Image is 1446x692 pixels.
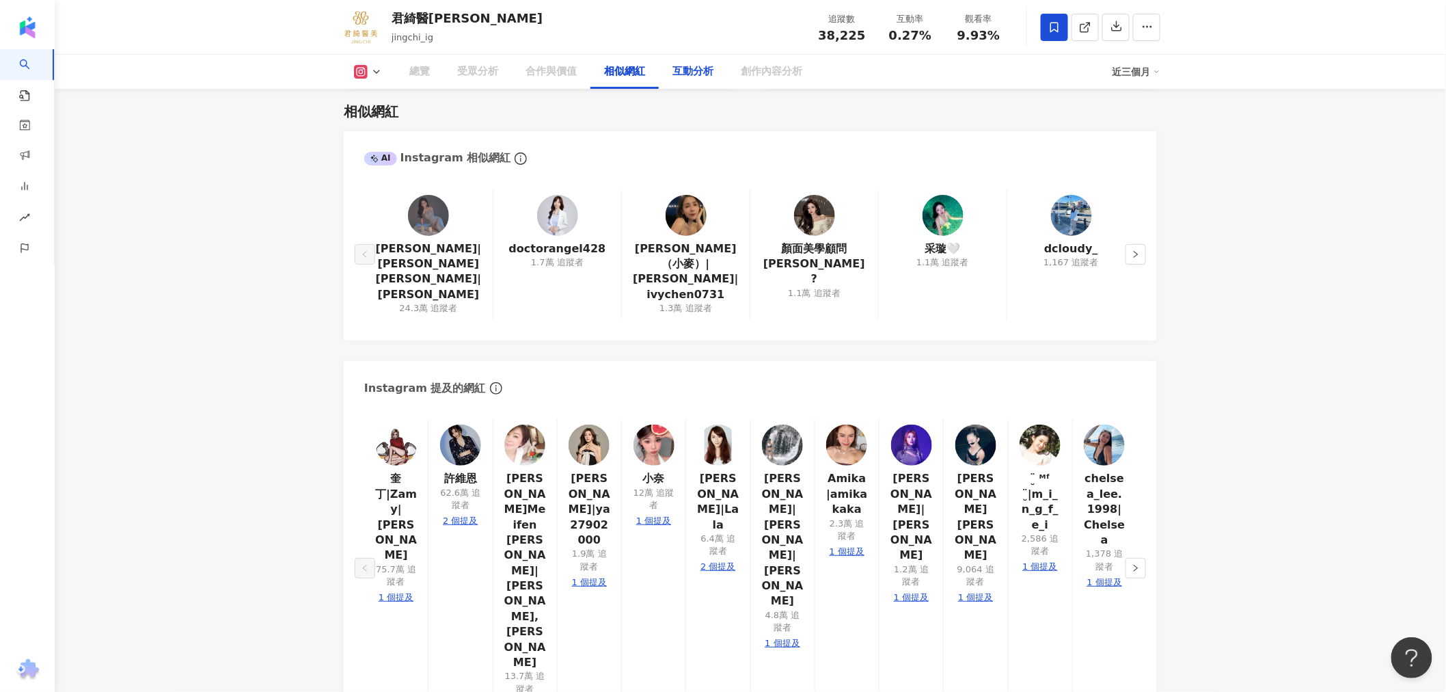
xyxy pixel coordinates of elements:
span: jingchi_ig [392,32,433,42]
img: KOL Avatar [440,425,481,466]
button: left [355,244,375,265]
a: [PERSON_NAME]|Lala [697,471,739,533]
div: 1 個提及 [958,591,993,604]
span: right [1132,564,1140,572]
a: KOL Avatar [1051,195,1092,241]
div: 總覽 [409,64,430,80]
a: KOL Avatar [826,425,867,471]
div: 6.4萬 追蹤者 [697,533,739,557]
div: 君綺醫[PERSON_NAME] [392,10,543,27]
div: 1.1萬 追蹤者 [788,287,841,300]
span: 38,225 [818,28,865,42]
a: 奎丁|Zamy|[PERSON_NAME] [375,471,417,563]
a: [PERSON_NAME]|[PERSON_NAME]|[PERSON_NAME] [762,471,804,609]
img: logo icon [16,16,38,38]
div: 12萬 追蹤者 [633,487,674,511]
div: Instagram 相似網紅 [364,150,510,165]
div: 1 個提及 [1087,576,1122,589]
a: KOL Avatar [762,425,803,471]
img: KOL Avatar [1084,425,1125,466]
a: KOL Avatar [537,195,578,241]
button: right [1126,244,1146,265]
span: info-circle [488,380,504,397]
button: right [1126,558,1146,578]
div: 合作與價值 [526,64,577,80]
div: 1,167 追蹤者 [1043,256,1098,269]
div: 1.2萬 追蹤者 [890,563,932,588]
a: KOL Avatar [633,425,674,471]
span: info-circle [513,150,529,167]
a: chelsea_lee.1998|Chelsea [1084,471,1126,548]
iframe: Help Scout Beacon - Open [1391,637,1432,678]
div: Instagram 提及的網紅 [364,381,486,396]
a: 小奈 [643,471,665,486]
div: 1 個提及 [1022,561,1057,573]
div: 1.9萬 追蹤者 [569,548,610,572]
div: 觀看率 [953,12,1005,26]
img: KOL Avatar [376,425,417,466]
div: 1.1萬 追蹤者 [916,256,969,269]
div: 1 個提及 [379,591,413,604]
img: KOL Avatar [1020,425,1061,466]
a: KOL Avatar [891,425,932,471]
img: KOL Avatar [633,425,674,466]
img: KOL Avatar [762,425,803,466]
a: [PERSON_NAME]Meifen [PERSON_NAME]|[PERSON_NAME],[PERSON_NAME] [504,471,546,670]
a: KOL Avatar [698,425,739,471]
span: rise [19,204,30,235]
a: KOL Avatar [1020,425,1061,471]
span: 9.93% [957,29,1000,42]
img: KOL Avatar [698,425,739,466]
div: AI [364,152,397,165]
div: 追蹤數 [816,12,868,26]
img: KOL Avatar [408,195,449,236]
img: KOL Avatar [1051,195,1092,236]
img: KOL Avatar [955,425,996,466]
a: KOL Avatar [504,425,545,471]
a: doctorangel428 [509,241,606,256]
a: KOL Avatar [1084,425,1125,471]
div: 1 個提及 [636,515,671,527]
button: left [355,558,375,578]
a: 許維恩 [444,471,477,486]
div: 1 個提及 [830,546,864,558]
a: KOL Avatar [794,195,835,241]
div: 互動分析 [672,64,713,80]
a: KOL Avatar [666,195,707,241]
img: KOL Avatar [891,425,932,466]
span: 0.27% [889,29,931,42]
div: 1 個提及 [765,637,800,650]
a: KOL Avatar [440,425,481,471]
a: dcloudy_ [1044,241,1098,256]
div: 1 個提及 [894,591,929,604]
img: chrome extension [14,659,41,681]
div: 創作內容分析 [741,64,802,80]
a: KOL Avatar [955,425,996,471]
a: KOL Avatar [923,195,964,241]
a: KOL Avatar [569,425,610,471]
img: KOL Avatar [923,195,964,236]
img: KOL Avatar [340,7,381,48]
div: 1 個提及 [572,576,607,589]
div: 1,378 追蹤者 [1084,548,1126,572]
a: ¨̮ ᴹᶠ ¨̮|m_i_n_g_f_e_i [1020,471,1061,533]
div: 4.8萬 追蹤者 [762,609,804,634]
a: [PERSON_NAME][PERSON_NAME] [955,471,996,563]
a: [PERSON_NAME]（小麥）|[PERSON_NAME]|ivychen0731 [633,241,739,303]
a: search [19,49,46,103]
div: 相似網紅 [604,64,645,80]
div: 62.6萬 追蹤者 [439,487,481,511]
div: 24.3萬 追蹤者 [399,302,457,315]
img: KOL Avatar [666,195,707,236]
a: KOL Avatar [376,425,417,471]
div: 2,586 追蹤者 [1020,533,1061,557]
div: 1.3萬 追蹤者 [659,302,712,315]
a: [PERSON_NAME]|[PERSON_NAME] [890,471,932,563]
a: Amika|amikakaka [826,471,868,517]
a: 顏面美學顧問[PERSON_NAME]? [761,241,867,287]
div: 受眾分析 [457,64,498,80]
img: KOL Avatar [794,195,835,236]
div: 相似網紅 [344,102,398,121]
div: 2 個提及 [443,515,478,527]
img: KOL Avatar [569,425,610,466]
